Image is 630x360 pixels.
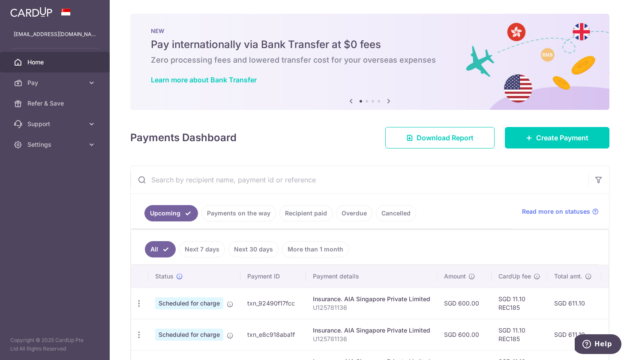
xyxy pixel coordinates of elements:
span: Amount [444,272,466,281]
h4: Payments Dashboard [130,130,237,145]
div: Insurance. AIA Singapore Private Limited [313,295,430,303]
a: Cancelled [376,205,416,221]
a: Learn more about Bank Transfer [151,76,257,84]
div: Insurance. AIA Singapore Private Limited [313,326,430,335]
a: More than 1 month [282,241,349,257]
a: Payments on the way [201,205,276,221]
a: Recipient paid [279,205,333,221]
h5: Pay internationally via Bank Transfer at $0 fees [151,38,589,51]
a: Upcoming [144,205,198,221]
p: U125781136 [313,335,430,343]
a: Next 30 days [228,241,279,257]
a: Read more on statuses [522,207,599,216]
td: SGD 600.00 [437,287,492,319]
a: Download Report [385,127,495,148]
span: CardUp fee [498,272,531,281]
td: SGD 11.10 REC185 [492,287,547,319]
span: Read more on statuses [522,207,590,216]
p: U125781136 [313,303,430,312]
span: Support [27,120,84,128]
a: Overdue [336,205,372,221]
h6: Zero processing fees and lowered transfer cost for your overseas expenses [151,55,589,65]
span: Total amt. [554,272,582,281]
span: Pay [27,79,84,87]
span: Settings [27,140,84,149]
td: SGD 611.10 [547,319,601,350]
td: txn_92490f17fcc [240,287,306,319]
input: Search by recipient name, payment id or reference [131,166,588,194]
th: Payment details [306,265,437,287]
span: Scheduled for charge [155,297,223,309]
img: Bank transfer banner [130,14,609,110]
span: Home [27,58,84,67]
span: Download Report [417,133,474,143]
td: SGD 11.10 REC185 [492,319,547,350]
a: Next 7 days [179,241,225,257]
th: Payment ID [240,265,306,287]
span: Create Payment [536,133,588,143]
a: Create Payment [505,127,609,148]
p: [EMAIL_ADDRESS][DOMAIN_NAME] [14,30,96,39]
p: NEW [151,27,589,34]
td: SGD 611.10 [547,287,601,319]
span: Refer & Save [27,99,84,108]
iframe: Opens a widget where you can find more information [575,334,621,356]
td: txn_e8c918aba1f [240,319,306,350]
span: Status [155,272,174,281]
span: Scheduled for charge [155,329,223,341]
a: All [145,241,176,257]
img: CardUp [10,7,52,17]
td: SGD 600.00 [437,319,492,350]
